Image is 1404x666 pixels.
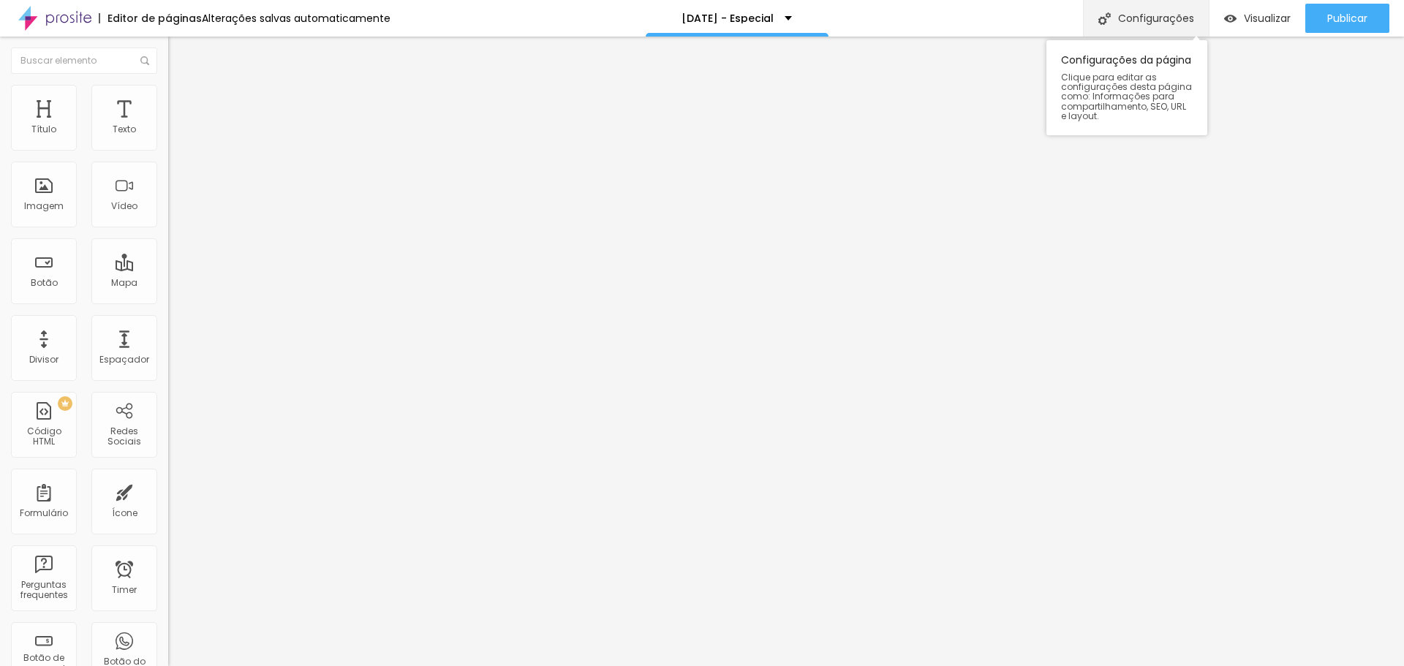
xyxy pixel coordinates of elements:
[1327,12,1367,24] span: Publicar
[111,201,137,211] div: Vídeo
[1209,4,1305,33] button: Visualizar
[1244,12,1291,24] span: Visualizar
[95,426,153,447] div: Redes Sociais
[15,580,72,601] div: Perguntas frequentes
[1046,40,1207,135] div: Configurações da página
[24,201,64,211] div: Imagem
[99,13,202,23] div: Editor de páginas
[112,508,137,518] div: Ícone
[1098,12,1111,25] img: Icone
[20,508,68,518] div: Formulário
[31,278,58,288] div: Botão
[1061,72,1193,121] span: Clique para editar as configurações desta página como: Informações para compartilhamento, SEO, UR...
[15,426,72,447] div: Código HTML
[202,13,390,23] div: Alterações salvas automaticamente
[168,37,1404,666] iframe: Editor
[1305,4,1389,33] button: Publicar
[112,585,137,595] div: Timer
[113,124,136,135] div: Texto
[140,56,149,65] img: Icone
[111,278,137,288] div: Mapa
[29,355,58,365] div: Divisor
[11,48,157,74] input: Buscar elemento
[1224,12,1237,25] img: view-1.svg
[31,124,56,135] div: Título
[99,355,149,365] div: Espaçador
[682,13,774,23] p: [DATE] - Especial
